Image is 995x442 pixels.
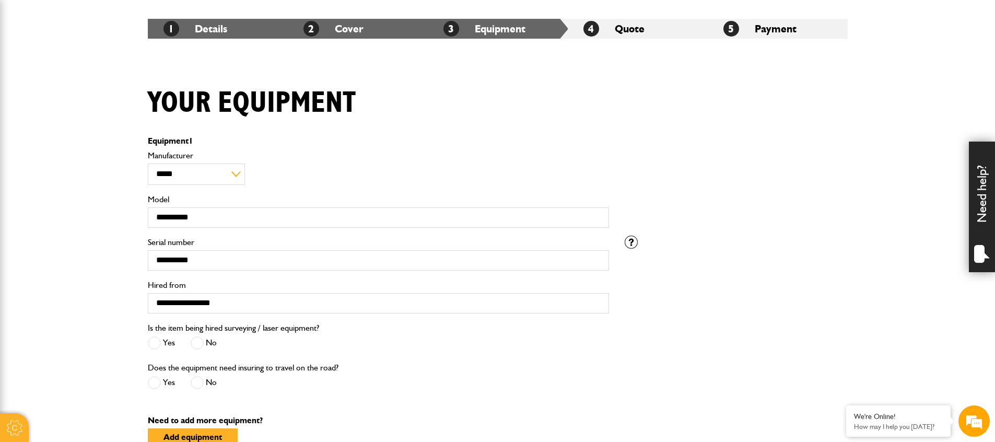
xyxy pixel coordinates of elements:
[568,19,708,39] li: Quote
[443,21,459,37] span: 3
[54,59,175,72] div: Chat with us now
[148,238,609,247] label: Serial number
[303,22,364,35] a: 2Cover
[303,21,319,37] span: 2
[18,58,44,73] img: d_20077148190_company_1631870298795_20077148190
[723,21,739,37] span: 5
[148,416,848,425] p: Need to add more equipment?
[191,376,217,389] label: No
[148,195,609,204] label: Model
[142,322,190,336] em: Start Chat
[14,127,191,150] input: Enter your email address
[148,86,356,121] h1: Your equipment
[189,136,193,146] span: 1
[148,364,338,372] label: Does the equipment need insuring to travel on the road?
[171,5,196,30] div: Minimize live chat window
[854,423,943,431] p: How may I help you today?
[148,376,175,389] label: Yes
[708,19,848,39] li: Payment
[148,281,609,289] label: Hired from
[14,97,191,120] input: Enter your last name
[854,412,943,421] div: We're Online!
[428,19,568,39] li: Equipment
[583,21,599,37] span: 4
[14,189,191,313] textarea: Type your message and hit 'Enter'
[14,158,191,181] input: Enter your phone number
[148,137,609,145] p: Equipment
[148,152,609,160] label: Manufacturer
[191,336,217,350] label: No
[148,336,175,350] label: Yes
[163,21,179,37] span: 1
[163,22,227,35] a: 1Details
[969,142,995,272] div: Need help?
[148,324,319,332] label: Is the item being hired surveying / laser equipment?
